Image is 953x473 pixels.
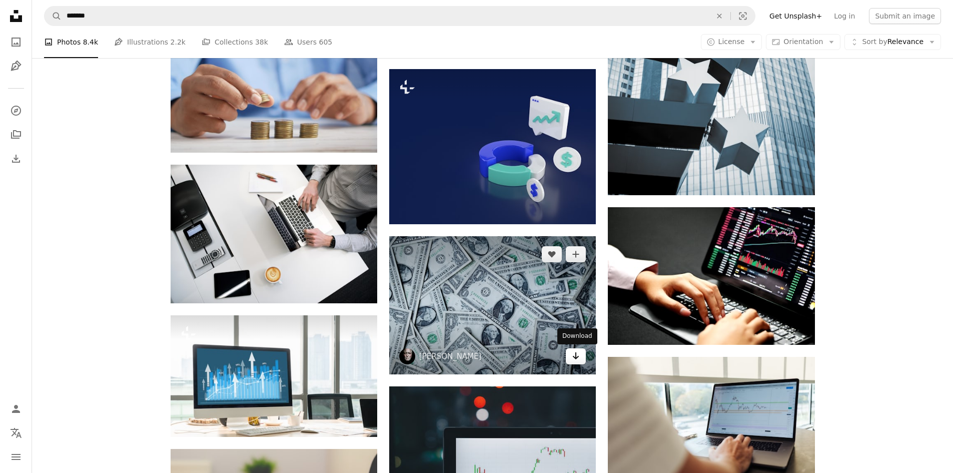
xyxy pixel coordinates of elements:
a: Download History [6,149,26,169]
button: Like [542,246,562,262]
a: 1 U.S.A dollar banknotes [389,301,596,310]
a: Download [566,348,586,364]
a: Illustrations [6,56,26,76]
span: Orientation [783,38,823,46]
a: Collections 38k [202,26,268,58]
img: Business visual data analyzing technology by creative computer software [171,315,377,437]
form: Find visuals sitewide [44,6,755,26]
a: [PERSON_NAME] [419,351,482,361]
a: Get Unsplash+ [763,8,828,24]
a: Home — Unsplash [6,6,26,28]
span: Relevance [862,37,923,47]
button: Visual search [731,7,755,26]
a: Log in / Sign up [6,399,26,419]
img: 1 U.S.A dollar banknotes [389,236,596,374]
span: License [718,38,745,46]
span: 2.2k [171,37,186,48]
button: Search Unsplash [45,7,62,26]
a: a person stacking coins on top of a table [171,79,377,88]
span: 605 [319,37,333,48]
button: Orientation [766,34,840,50]
a: person using black laptop computer [608,271,814,280]
a: Explore [6,101,26,121]
a: person using MacBook Pro on table [608,421,814,430]
button: Language [6,423,26,443]
img: person using black laptop computer [608,207,814,345]
a: Collections [6,125,26,145]
a: Illustrations 2.2k [114,26,186,58]
button: Sort byRelevance [844,34,941,50]
a: Log in [828,8,861,24]
a: Photos [6,32,26,52]
a: Users 605 [284,26,332,58]
button: License [701,34,762,50]
button: Submit an image [869,8,941,24]
img: graphical user interface [389,69,596,224]
button: Menu [6,447,26,467]
a: person using laptop on white wooden table [171,229,377,238]
button: Add to Collection [566,246,586,262]
a: selective focus photography of graph [389,450,596,459]
button: Clear [708,7,730,26]
div: Download [557,328,597,344]
img: a person stacking coins on top of a table [171,15,377,153]
a: graphical user interface [389,142,596,151]
img: Go to Alexander Grey's profile [399,348,415,364]
a: Business visual data analyzing technology by creative computer software [171,371,377,380]
span: Sort by [862,38,887,46]
img: person using laptop on white wooden table [171,165,377,303]
span: 38k [255,37,268,48]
